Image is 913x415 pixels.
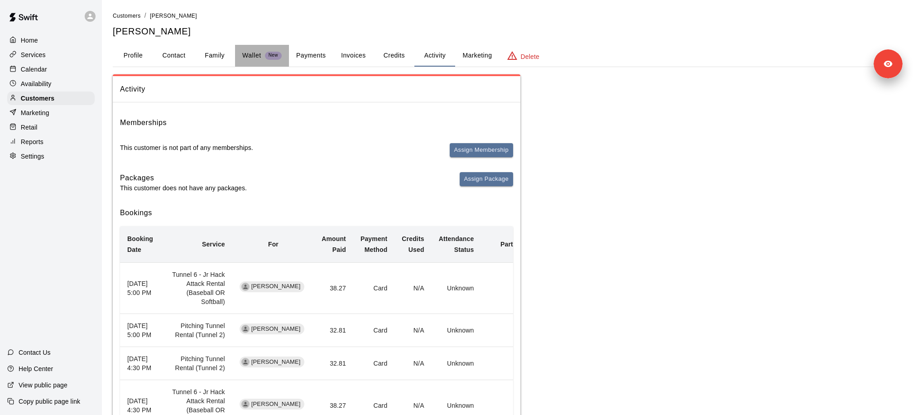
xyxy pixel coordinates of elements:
[394,314,431,347] td: N/A
[160,314,232,347] td: Pitching Tunnel Rental (Tunnel 2)
[268,241,279,248] b: For
[120,83,513,95] span: Activity
[120,262,160,314] th: [DATE] 5:00 PM
[248,400,304,409] span: [PERSON_NAME]
[21,123,38,132] p: Retail
[333,45,374,67] button: Invoices
[120,143,253,152] p: This customer is not part of any memberships.
[432,347,481,380] td: Unknown
[7,121,95,134] a: Retail
[432,262,481,314] td: Unknown
[120,314,160,347] th: [DATE] 5:00 PM
[120,172,247,184] h6: Packages
[7,92,95,105] a: Customers
[314,262,353,314] td: 38.27
[394,262,431,314] td: N/A
[450,143,513,157] button: Assign Membership
[7,150,95,163] a: Settings
[113,45,154,67] button: Profile
[322,235,346,253] b: Amount Paid
[353,314,394,347] td: Card
[455,45,499,67] button: Marketing
[19,381,67,390] p: View public page
[120,117,167,129] h6: Memberships
[248,282,304,291] span: [PERSON_NAME]
[21,65,47,74] p: Calendar
[500,241,556,248] b: Participating Staff
[414,45,455,67] button: Activity
[402,235,424,253] b: Credits Used
[439,235,474,253] b: Attendance Status
[202,241,225,248] b: Service
[7,63,95,76] a: Calendar
[150,13,197,19] span: [PERSON_NAME]
[113,45,902,67] div: basic tabs example
[241,325,250,333] div: Jasen Barnes
[19,348,51,357] p: Contact Us
[394,347,431,380] td: N/A
[242,51,261,60] p: Wallet
[7,106,95,120] a: Marketing
[353,262,394,314] td: Card
[21,94,54,103] p: Customers
[21,79,52,88] p: Availability
[127,235,153,253] b: Booking Date
[21,36,38,45] p: Home
[488,326,556,335] p: None
[21,108,49,117] p: Marketing
[21,50,46,59] p: Services
[488,401,556,410] p: None
[113,13,141,19] span: Customers
[241,283,250,291] div: Jasen Barnes
[19,397,80,406] p: Copy public page link
[241,400,250,408] div: Jasen Barnes
[248,325,304,333] span: [PERSON_NAME]
[120,183,247,193] p: This customer does not have any packages.
[314,314,353,347] td: 32.81
[488,284,556,293] p: None
[7,48,95,62] a: Services
[353,347,394,380] td: Card
[289,45,333,67] button: Payments
[7,34,95,47] a: Home
[7,135,95,149] a: Reports
[7,77,95,91] a: Availability
[21,152,44,161] p: Settings
[488,359,556,368] p: None
[113,25,902,38] h5: [PERSON_NAME]
[120,207,513,219] h6: Bookings
[113,11,902,21] nav: breadcrumb
[113,12,141,19] a: Customers
[144,11,146,20] li: /
[160,262,232,314] td: Tunnel 6 - Jr Hack Attack Rental (Baseball OR Softball)
[19,364,53,373] p: Help Center
[160,347,232,380] td: Pitching Tunnel Rental (Tunnel 2)
[360,235,387,253] b: Payment Method
[265,53,282,58] span: New
[432,314,481,347] td: Unknown
[194,45,235,67] button: Family
[460,172,513,186] button: Assign Package
[314,347,353,380] td: 32.81
[120,347,160,380] th: [DATE] 4:30 PM
[241,358,250,366] div: Jasen Barnes
[21,137,43,146] p: Reports
[154,45,194,67] button: Contact
[248,358,304,367] span: [PERSON_NAME]
[521,52,539,61] p: Delete
[374,45,414,67] button: Credits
